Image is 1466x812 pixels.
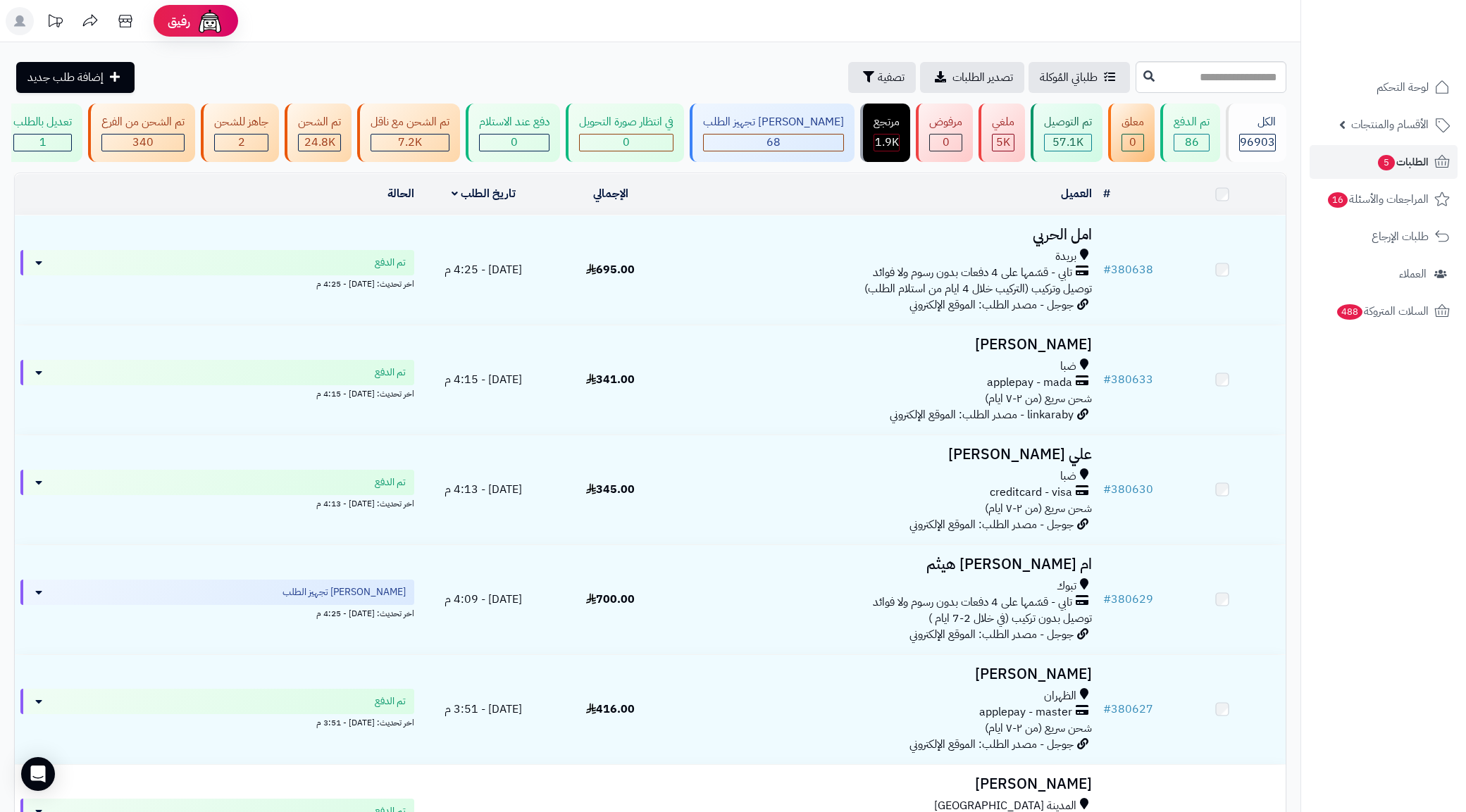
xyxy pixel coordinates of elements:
div: اخر تحديث: [DATE] - 4:15 م [20,385,414,400]
div: اخر تحديث: [DATE] - 4:13 م [20,495,414,510]
a: دفع عند الاستلام 0 [463,104,563,162]
span: شحن سريع (من ٢-٧ ايام) [985,500,1092,517]
a: #380627 [1103,701,1153,718]
span: 488 [1337,304,1362,320]
span: جوجل - مصدر الطلب: الموقع الإلكتروني [909,736,1074,753]
span: creditcard - visa [990,485,1072,501]
a: إضافة طلب جديد [16,62,135,93]
a: لوحة التحكم [1310,70,1458,104]
span: طلباتي المُوكلة [1040,69,1098,86]
span: تم الدفع [375,694,406,708]
a: تحديثات المنصة [37,7,73,39]
button: تصفية [848,62,916,93]
img: logo-2.png [1370,39,1453,69]
span: [DATE] - 3:51 م [445,701,522,718]
span: [DATE] - 4:15 م [445,371,522,388]
div: 0 [1122,135,1143,151]
span: شحن سريع (من ٢-٧ ايام) [985,390,1092,407]
span: تم الدفع [375,256,406,270]
div: تم التوصيل [1044,114,1092,130]
a: الكل96903 [1223,104,1289,162]
span: 700.00 [586,591,635,608]
a: الطلبات5 [1310,145,1458,179]
div: 86 [1174,135,1209,151]
span: applepay - mada [987,375,1072,391]
div: 1851 [874,135,899,151]
div: في انتظار صورة التحويل [579,114,673,130]
div: Open Intercom Messenger [21,757,55,791]
div: 7222 [371,135,449,151]
span: توصيل بدون تركيب (في خلال 2-7 ايام ) [928,610,1092,627]
div: 68 [704,135,843,151]
h3: علي [PERSON_NAME] [680,446,1092,463]
a: تم الشحن مع ناقل 7.2K [354,104,463,162]
div: 57117 [1045,135,1091,151]
a: مرفوض 0 [913,104,976,162]
span: 96903 [1240,134,1275,151]
span: تابي - قسّمها على 4 دفعات بدون رسوم ولا فوائد [873,594,1072,611]
span: ضبا [1060,468,1076,485]
span: 57.1K [1052,134,1083,151]
div: 1 [14,135,71,151]
div: تم الشحن من الفرع [101,114,185,130]
div: ملغي [992,114,1014,130]
a: #380638 [1103,261,1153,278]
a: طلباتي المُوكلة [1029,62,1130,93]
span: 0 [511,134,518,151]
span: linkaraby - مصدر الطلب: الموقع الإلكتروني [890,406,1074,423]
span: # [1103,701,1111,718]
div: 0 [480,135,549,151]
div: 2 [215,135,268,151]
span: جوجل - مصدر الطلب: الموقع الإلكتروني [909,296,1074,313]
div: الكل [1239,114,1276,130]
a: #380630 [1103,481,1153,498]
div: 24794 [299,135,340,151]
span: [DATE] - 4:13 م [445,481,522,498]
span: 0 [1129,134,1136,151]
span: 1.9K [875,134,899,151]
a: # [1103,185,1110,202]
span: بريدة [1055,249,1076,265]
a: جاهز للشحن 2 [198,104,282,162]
a: تم الشحن من الفرع 340 [85,104,198,162]
span: 345.00 [586,481,635,498]
span: [PERSON_NAME] تجهيز الطلب [282,585,406,599]
span: [DATE] - 4:25 م [445,261,522,278]
span: 5K [996,134,1010,151]
span: 68 [766,134,781,151]
span: 2 [238,134,245,151]
div: اخر تحديث: [DATE] - 3:51 م [20,714,414,729]
div: 0 [930,135,962,151]
div: معلق [1122,114,1144,130]
span: 86 [1185,134,1199,151]
span: طلبات الإرجاع [1372,227,1429,246]
a: #380633 [1103,371,1153,388]
a: تاريخ الطلب [452,185,516,202]
a: تم التوصيل 57.1K [1028,104,1105,162]
span: ضبا [1060,358,1076,375]
a: تم الدفع 86 [1157,104,1223,162]
a: مرتجع 1.9K [857,104,913,162]
span: تبوك [1057,578,1076,594]
div: مرفوض [929,114,962,130]
span: الأقسام والمنتجات [1351,115,1429,135]
span: تم الدفع [375,366,406,380]
a: العميل [1061,185,1092,202]
a: معلق 0 [1105,104,1157,162]
div: تم الشحن [298,114,341,130]
span: العملاء [1399,264,1427,284]
span: تصدير الطلبات [952,69,1013,86]
h3: امل الحربي [680,227,1092,243]
a: المراجعات والأسئلة16 [1310,182,1458,216]
a: [PERSON_NAME] تجهيز الطلب 68 [687,104,857,162]
span: لوحة التحكم [1377,77,1429,97]
span: توصيل وتركيب (التركيب خلال 4 ايام من استلام الطلب) [864,280,1092,297]
span: تم الدفع [375,475,406,489]
span: 695.00 [586,261,635,278]
span: تصفية [878,69,905,86]
span: [DATE] - 4:09 م [445,591,522,608]
div: 0 [580,135,673,151]
span: تابي - قسّمها على 4 دفعات بدون رسوم ولا فوائد [873,265,1072,281]
span: 341.00 [586,371,635,388]
div: 4999 [993,135,1014,151]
